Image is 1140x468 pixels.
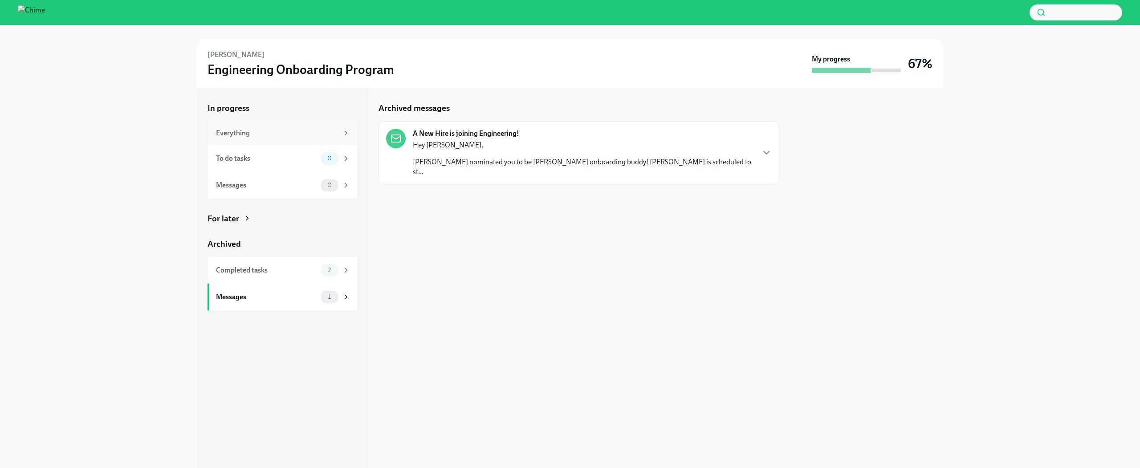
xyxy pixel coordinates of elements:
[322,267,336,273] span: 2
[216,292,317,302] div: Messages
[323,293,336,300] span: 1
[413,157,754,177] p: [PERSON_NAME] nominated you to be [PERSON_NAME] onboarding buddy! [PERSON_NAME] is scheduled to s...
[208,213,357,224] a: For later
[208,121,357,145] a: Everything
[208,61,394,77] h3: Engineering Onboarding Program
[216,154,317,163] div: To do tasks
[208,257,357,284] a: Completed tasks2
[208,238,357,250] a: Archived
[208,213,239,224] div: For later
[322,182,337,188] span: 0
[413,129,519,138] strong: A New Hire is joining Engineering!
[18,5,45,20] img: Chime
[216,128,338,138] div: Everything
[322,155,337,162] span: 0
[812,54,850,64] strong: My progress
[208,284,357,310] a: Messages1
[908,56,932,72] h3: 67%
[208,145,357,172] a: To do tasks0
[208,50,265,60] h6: [PERSON_NAME]
[208,102,357,114] a: In progress
[208,172,357,199] a: Messages0
[216,180,317,190] div: Messages
[413,140,754,150] p: Hey [PERSON_NAME],
[379,102,450,114] h5: Archived messages
[216,265,317,275] div: Completed tasks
